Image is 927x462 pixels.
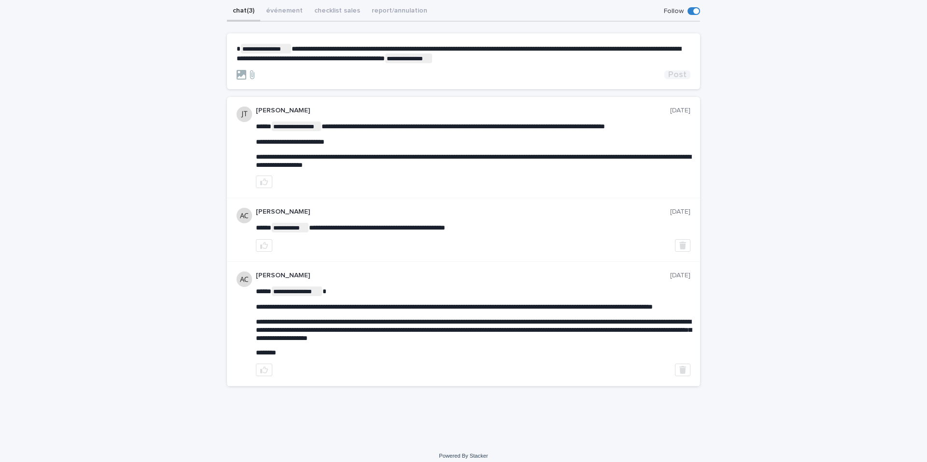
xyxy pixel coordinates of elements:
[670,208,690,216] p: [DATE]
[675,364,690,376] button: Delete post
[256,272,670,280] p: [PERSON_NAME]
[309,1,366,22] button: checklist sales
[670,107,690,115] p: [DATE]
[366,1,433,22] button: report/annulation
[664,70,690,79] button: Post
[227,1,260,22] button: chat (3)
[256,239,272,252] button: like this post
[670,272,690,280] p: [DATE]
[260,1,309,22] button: événement
[439,453,488,459] a: Powered By Stacker
[675,239,690,252] button: Delete post
[256,107,670,115] p: [PERSON_NAME]
[256,208,670,216] p: [PERSON_NAME]
[256,176,272,188] button: like this post
[668,70,687,79] span: Post
[664,7,684,15] p: Follow
[256,364,272,376] button: like this post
